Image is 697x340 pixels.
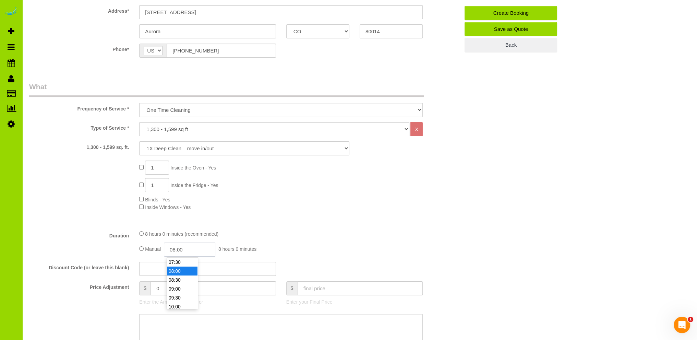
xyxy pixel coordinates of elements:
[167,293,197,302] li: 09:30
[145,197,170,202] span: Blinds - Yes
[167,44,276,58] input: Phone*
[24,141,134,151] label: 1,300 - 1,599 sq. ft.
[170,165,216,171] span: Inside the Oven - Yes
[465,6,557,20] a: Create Booking
[139,298,276,305] p: Enter the Amount to Adjust, or
[24,122,134,131] label: Type of Service *
[24,281,134,291] label: Price Adjustment
[298,281,423,295] input: final price
[167,302,197,311] li: 10:00
[465,22,557,36] a: Save as Quote
[24,103,134,112] label: Frequency of Service *
[286,298,423,305] p: Enter your Final Price
[218,246,256,252] span: 8 hours 0 minutes
[167,267,197,275] li: 08:00
[24,262,134,271] label: Discount Code (or leave this blank)
[465,38,557,52] a: Back
[145,204,191,210] span: Inside Windows - Yes
[139,281,151,295] span: $
[167,284,197,293] li: 09:00
[286,281,298,295] span: $
[167,258,197,267] li: 07:30
[4,7,18,16] img: Automaid Logo
[674,317,690,333] iframe: Intercom live chat
[145,246,161,252] span: Manual
[24,5,134,14] label: Address*
[360,24,423,38] input: Zip Code*
[24,230,134,239] label: Duration
[167,275,197,284] li: 08:30
[170,183,218,188] span: Inside the Fridge - Yes
[29,82,424,97] legend: What
[145,231,218,237] span: 8 hours 0 minutes (recommended)
[139,24,276,38] input: City*
[24,44,134,53] label: Phone*
[688,317,693,322] span: 1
